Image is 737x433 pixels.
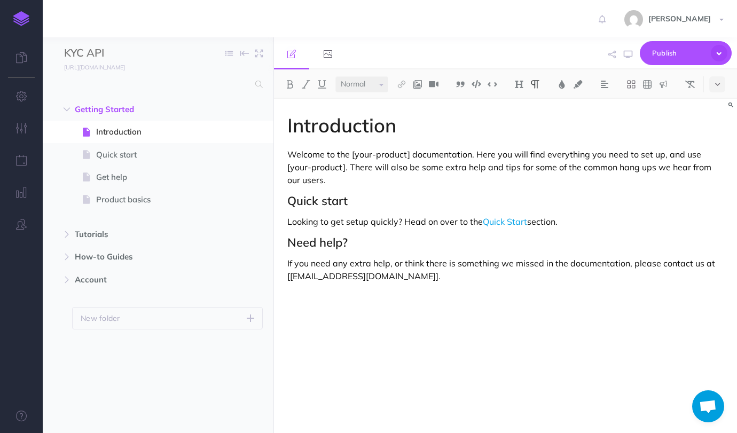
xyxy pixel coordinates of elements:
img: Add image button [413,80,422,89]
img: Text background color button [573,80,583,89]
small: [URL][DOMAIN_NAME] [64,64,125,71]
img: Clear styles button [685,80,695,89]
p: Welcome to the [your-product] documentation. Here you will find everything you need to set up, an... [287,148,724,186]
p: New folder [81,312,120,324]
span: Quick start [96,148,209,161]
div: Open chat [692,390,724,422]
h2: Quick start [287,194,724,207]
img: Bold button [285,80,295,89]
img: Callout dropdown menu button [658,80,668,89]
img: Link button [397,80,406,89]
h2: Need help? [287,236,724,249]
button: New folder [72,307,263,329]
img: 938fd8ea9af3d0df5552fa1d1e5ba679.jpg [624,10,643,29]
img: Inline code button [488,80,497,88]
a: Quick Start [483,216,527,227]
span: Get help [96,171,209,184]
h1: Introduction [287,115,724,136]
p: If you need any extra help, or think there is something we missed in the documentation, please co... [287,257,724,282]
span: Account [75,273,196,286]
img: Paragraph button [530,80,540,89]
button: Publish [640,41,732,65]
span: Getting Started [75,103,196,116]
span: [PERSON_NAME] [643,14,716,23]
img: logo-mark.svg [13,11,29,26]
p: Looking to get setup quickly? Head on over to the section. [287,215,724,228]
img: Text color button [557,80,567,89]
span: How-to Guides [75,250,196,263]
img: Add video button [429,80,438,89]
img: Headings dropdown button [514,80,524,89]
span: Publish [652,45,705,61]
img: Italic button [301,80,311,89]
img: Alignment dropdown menu button [600,80,609,89]
input: Search [64,75,249,94]
img: Create table button [642,80,652,89]
img: Blockquote button [456,80,465,89]
a: [URL][DOMAIN_NAME] [43,61,136,72]
span: Tutorials [75,228,196,241]
img: Underline button [317,80,327,89]
span: Product basics [96,193,209,206]
img: Code block button [472,80,481,88]
span: Introduction [96,125,209,138]
input: Documentation Name [64,45,190,61]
